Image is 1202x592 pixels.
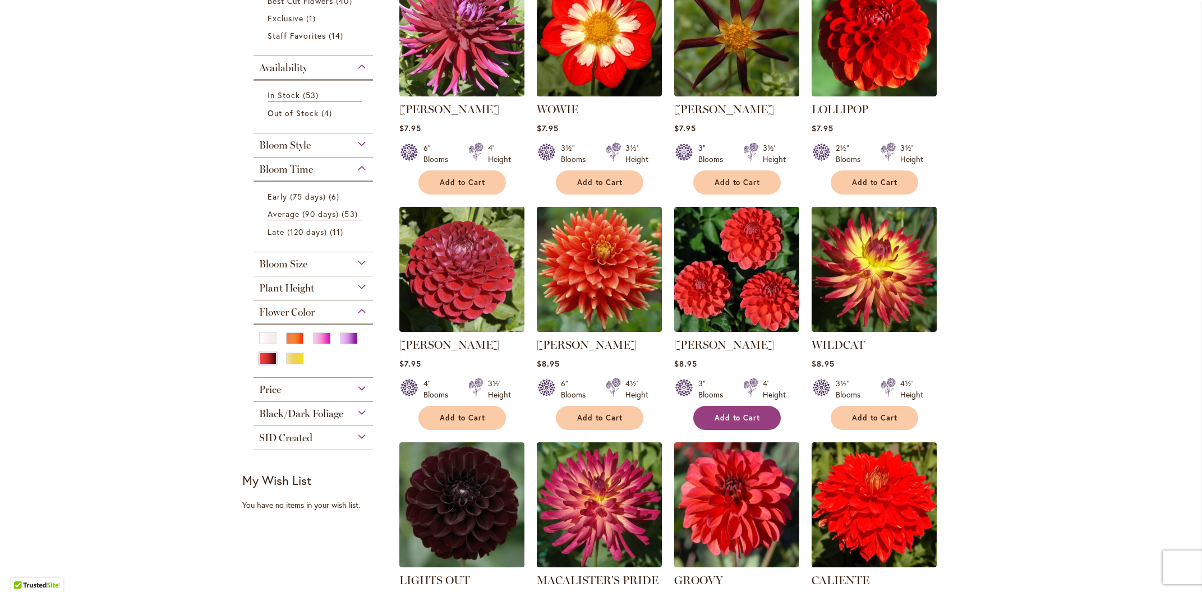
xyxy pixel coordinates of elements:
img: MACALISTER'S PRIDE [537,442,662,567]
button: Add to Cart [693,406,781,430]
span: Add to Cart [577,413,623,423]
span: In Stock [268,90,300,100]
span: Add to Cart [852,178,898,187]
div: 3" Blooms [698,378,730,400]
div: 3½' Height [763,142,786,165]
img: BENJAMIN MATTHEW [674,207,799,332]
div: 4½' Height [900,378,923,400]
div: 4' Height [763,378,786,400]
a: WILDCAT [812,338,865,351]
strong: My Wish List [242,472,311,488]
a: GROOVY [674,559,799,570]
span: Bloom Style [259,139,311,151]
img: GROOVY [674,442,799,567]
button: Add to Cart [556,406,643,430]
a: [PERSON_NAME] [674,338,774,351]
span: 6 [329,191,342,202]
a: Late (120 days) 11 [268,226,362,238]
div: 4½' Height [625,378,648,400]
a: [PERSON_NAME] [674,103,774,116]
span: Early (75 days) [268,191,326,202]
a: LIGHTS OUT [399,573,470,587]
div: You have no items in your wish list. [242,499,392,511]
span: Plant Height [259,282,314,294]
a: WOWIE [537,103,578,116]
button: Add to Cart [831,170,918,195]
span: $7.95 [399,358,421,369]
span: Bloom Size [259,258,307,270]
span: $7.95 [812,123,833,133]
span: Add to Cart [852,413,898,423]
div: 3½' Height [625,142,648,165]
span: Black/Dark Foliage [259,408,343,420]
button: Add to Cart [693,170,781,195]
span: Average (90 days) [268,209,339,219]
a: [PERSON_NAME] [399,338,499,351]
span: $8.95 [674,358,697,369]
span: Add to Cart [440,178,486,187]
a: CALIENTE [812,573,869,587]
div: 2½" Blooms [836,142,867,165]
button: Add to Cart [556,170,643,195]
a: JUANITA [399,88,524,99]
a: MACALISTER'S PRIDE [537,559,662,570]
img: CORNEL [399,207,524,332]
img: STEVEN DAVID [537,207,662,332]
a: In Stock 53 [268,89,362,101]
div: 6" Blooms [561,378,592,400]
div: 6" Blooms [423,142,455,165]
a: [PERSON_NAME] [399,103,499,116]
span: Availability [259,62,307,74]
div: 3" Blooms [698,142,730,165]
span: Add to Cart [577,178,623,187]
span: Add to Cart [440,413,486,423]
span: $8.95 [537,358,560,369]
div: 3½" Blooms [836,378,867,400]
a: CORNEL [399,323,524,334]
div: 4' Height [488,142,511,165]
span: Staff Favorites [268,30,326,41]
button: Add to Cart [418,406,506,430]
span: $7.95 [399,123,421,133]
a: MACALISTER'S PRIDE [537,573,658,587]
span: Exclusive [268,13,303,24]
button: Add to Cart [831,406,918,430]
a: Early (75 days) 6 [268,191,362,202]
a: Exclusive [268,12,362,24]
iframe: Launch Accessibility Center [8,552,40,584]
a: TAHOMA MOONSHOT [674,88,799,99]
span: Late (120 days) [268,226,328,237]
a: STEVEN DAVID [537,323,662,334]
span: Price [259,383,281,396]
span: Out of Stock [268,108,319,118]
a: WILDCAT [812,323,937,334]
span: 11 [330,226,346,238]
span: $8.95 [812,358,835,369]
img: WILDCAT [812,207,937,332]
a: LOLLIPOP [812,103,868,116]
span: Add to Cart [715,413,761,423]
span: 14 [329,30,346,41]
a: LIGHTS OUT [399,559,524,570]
a: WOWIE [537,88,662,99]
div: 4" Blooms [423,378,455,400]
img: CALIENTE [812,442,937,567]
img: LIGHTS OUT [399,442,524,567]
span: 53 [342,208,360,220]
span: Bloom Time [259,163,313,175]
a: BENJAMIN MATTHEW [674,323,799,334]
button: Add to Cart [418,170,506,195]
a: Out of Stock 4 [268,107,362,119]
div: 3½' Height [488,378,511,400]
a: [PERSON_NAME] [537,338,637,351]
a: LOLLIPOP [812,88,937,99]
span: 1 [306,12,319,24]
a: GROOVY [674,573,723,587]
a: CALIENTE [812,559,937,570]
div: 3½' Height [900,142,923,165]
a: Average (90 days) 53 [268,208,362,220]
span: Add to Cart [715,178,761,187]
div: 3½" Blooms [561,142,592,165]
span: $7.95 [674,123,696,133]
span: 53 [303,89,321,101]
